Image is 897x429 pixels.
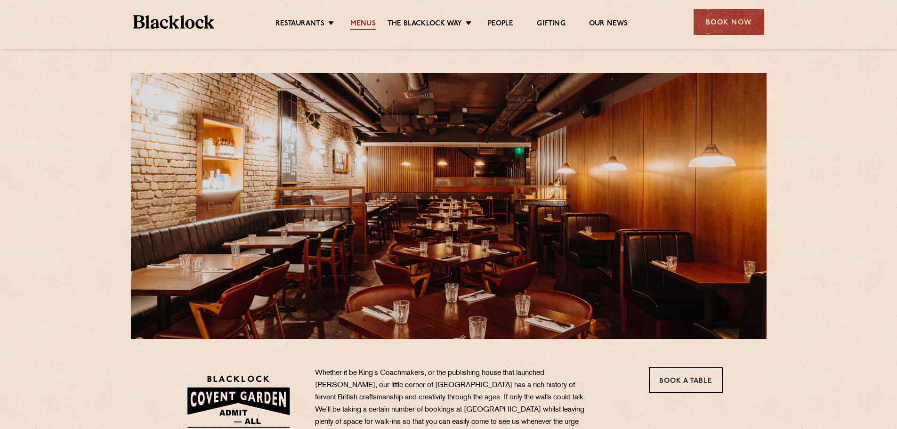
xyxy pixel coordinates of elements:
a: Book a Table [649,367,723,393]
a: Restaurants [275,19,324,30]
a: Gifting [537,19,565,30]
a: People [488,19,513,30]
div: Book Now [694,9,764,35]
a: Menus [350,19,376,30]
img: BL_Textured_Logo-footer-cropped.svg [133,15,215,29]
a: Our News [589,19,628,30]
a: The Blacklock Way [388,19,462,30]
